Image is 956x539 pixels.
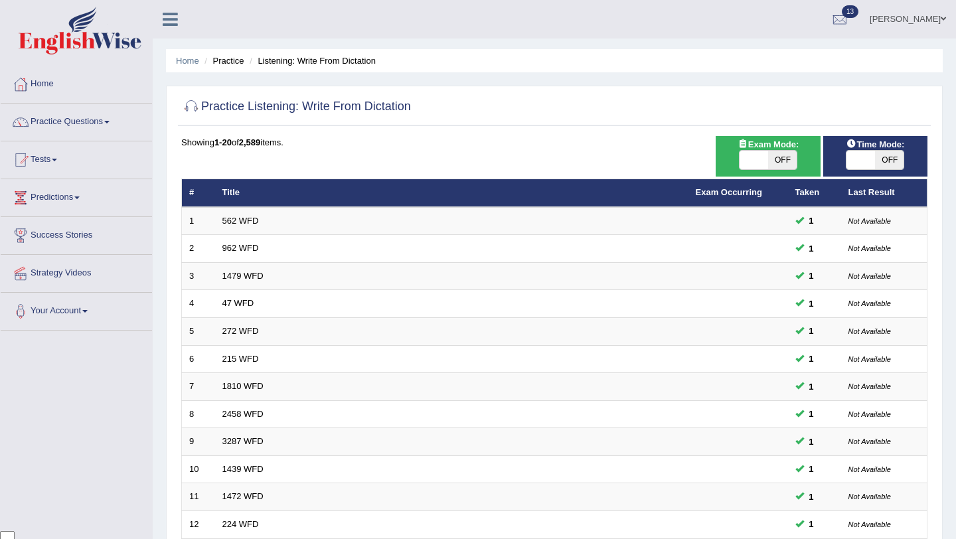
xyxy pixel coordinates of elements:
[222,271,264,281] a: 1479 WFD
[181,136,927,149] div: Showing of items.
[182,483,215,511] td: 11
[182,290,215,318] td: 4
[182,318,215,346] td: 5
[182,345,215,373] td: 6
[804,435,819,449] span: You can still take this question
[841,179,927,207] th: Last Result
[848,437,891,445] small: Not Available
[804,517,819,531] span: You can still take this question
[788,179,841,207] th: Taken
[804,269,819,283] span: You can still take this question
[732,137,804,151] span: Exam Mode:
[848,493,891,501] small: Not Available
[182,207,215,235] td: 1
[222,243,259,253] a: 962 WFD
[1,179,152,212] a: Predictions
[804,214,819,228] span: You can still take this question
[848,465,891,473] small: Not Available
[1,217,152,250] a: Success Stories
[696,187,762,197] a: Exam Occurring
[848,520,891,528] small: Not Available
[848,410,891,418] small: Not Available
[1,293,152,326] a: Your Account
[848,244,891,252] small: Not Available
[716,136,820,177] div: Show exams occurring in exams
[222,464,264,474] a: 1439 WFD
[215,179,688,207] th: Title
[804,242,819,256] span: You can still take this question
[222,491,264,501] a: 1472 WFD
[848,327,891,335] small: Not Available
[848,272,891,280] small: Not Available
[239,137,261,147] b: 2,589
[201,54,244,67] li: Practice
[804,380,819,394] span: You can still take this question
[246,54,376,67] li: Listening: Write From Dictation
[182,455,215,483] td: 10
[222,326,259,336] a: 272 WFD
[1,255,152,288] a: Strategy Videos
[848,355,891,363] small: Not Available
[222,354,259,364] a: 215 WFD
[840,137,910,151] span: Time Mode:
[222,436,264,446] a: 3287 WFD
[848,217,891,225] small: Not Available
[222,216,259,226] a: 562 WFD
[1,104,152,137] a: Practice Questions
[842,5,858,18] span: 13
[848,382,891,390] small: Not Available
[182,510,215,538] td: 12
[804,297,819,311] span: You can still take this question
[1,66,152,99] a: Home
[182,400,215,428] td: 8
[222,381,264,391] a: 1810 WFD
[182,428,215,456] td: 9
[768,151,797,169] span: OFF
[176,56,199,66] a: Home
[804,462,819,476] span: You can still take this question
[182,373,215,401] td: 7
[804,324,819,338] span: You can still take this question
[222,298,254,308] a: 47 WFD
[181,97,411,117] h2: Practice Listening: Write From Dictation
[804,490,819,504] span: You can still take this question
[848,299,891,307] small: Not Available
[804,407,819,421] span: You can still take this question
[182,179,215,207] th: #
[222,409,264,419] a: 2458 WFD
[182,262,215,290] td: 3
[804,352,819,366] span: You can still take this question
[1,141,152,175] a: Tests
[222,519,259,529] a: 224 WFD
[214,137,232,147] b: 1-20
[875,151,904,169] span: OFF
[182,235,215,263] td: 2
